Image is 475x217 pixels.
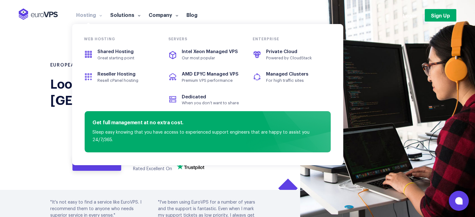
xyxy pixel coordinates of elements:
a: Managed ClustersFor high traffic sites [246,66,331,88]
div: Looking for VPS in [GEOGRAPHIC_DATA]? [50,75,233,107]
span: When you don’t want to share [182,101,239,106]
a: AMD EPYC Managed VPSPremium VPS performance [162,66,246,88]
span: Shared Hosting [97,49,134,54]
a: Reseller HostingResell cPanel hosting [78,66,162,88]
a: Login [403,12,417,19]
a: Shared HostingGreat starting point [78,43,162,66]
span: Great starting point [97,56,155,61]
a: Private CloudPowered by CloudStack [246,43,331,66]
span: Reseller Hosting [97,72,136,76]
span: Intel Xeon Managed VPS [182,49,238,54]
span: Managed Clusters [266,72,308,76]
a: Company [145,12,182,18]
a: DedicatedWhen you don’t want to share [162,89,246,111]
span: Resell cPanel hosting [97,78,155,83]
a: Intel Xeon Managed VPSOur most popular [162,43,246,66]
button: Open chat window [449,191,469,211]
span: Our most popular [182,56,239,61]
span: For high traffic sites [266,78,324,83]
span: Rated Excellent On [133,167,172,171]
span: Private Cloud [266,49,297,54]
h4: Get full management at no extra cost. [92,119,323,127]
span: Dedicated [182,95,206,99]
img: EuroVPS [19,8,58,20]
a: Sign Up [425,9,456,22]
p: Sleep easy knowing that you have access to experienced support engineers that are happy to assist... [92,129,323,144]
a: Hosting [72,12,106,18]
a: Blog [182,12,201,18]
span: Premium VPS performance [182,78,239,83]
a: Solutions [106,12,145,18]
span: AMD EPYC Managed VPS [182,72,239,76]
span: Powered by CloudStack [266,56,324,61]
h1: European VPS [50,62,233,69]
